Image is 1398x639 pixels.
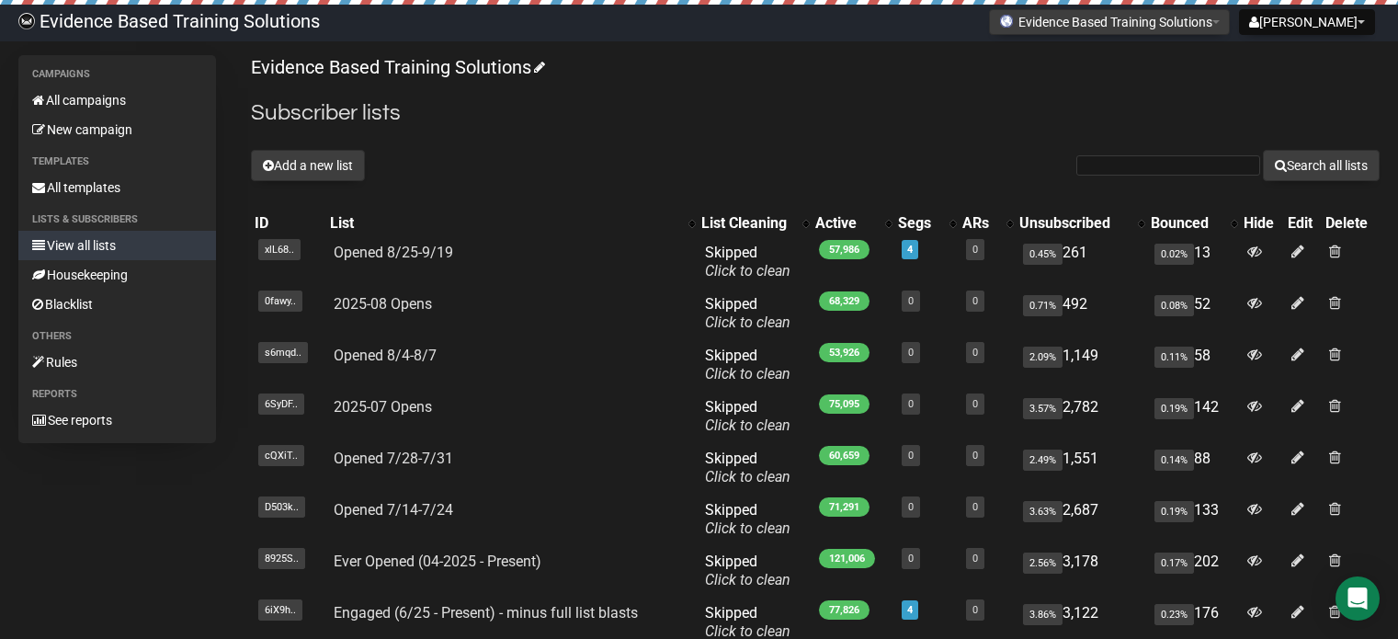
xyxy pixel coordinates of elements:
span: Skipped [705,501,790,537]
td: 3,178 [1016,545,1147,597]
a: Click to clean [705,262,790,280]
th: Segs: No sort applied, activate to apply an ascending sort [894,211,959,236]
a: Click to clean [705,519,790,537]
th: Unsubscribed: No sort applied, activate to apply an ascending sort [1016,211,1147,236]
span: 0.11% [1154,347,1194,368]
span: 0.14% [1154,450,1194,471]
span: 2.49% [1023,450,1063,471]
a: See reports [18,405,216,435]
th: Active: No sort applied, activate to apply an ascending sort [812,211,894,236]
td: 52 [1147,288,1240,339]
span: 53,926 [819,343,869,362]
li: Reports [18,383,216,405]
span: 0.02% [1154,244,1194,265]
th: Delete: No sort applied, sorting is disabled [1322,211,1380,236]
a: 0 [972,501,978,513]
a: Click to clean [705,416,790,434]
span: Skipped [705,553,790,588]
button: Search all lists [1263,150,1380,181]
a: Click to clean [705,468,790,485]
span: Skipped [705,295,790,331]
div: Segs [898,214,940,233]
span: 0.19% [1154,501,1194,522]
span: 0.23% [1154,604,1194,625]
th: List Cleaning: No sort applied, activate to apply an ascending sort [698,211,812,236]
span: 3.86% [1023,604,1063,625]
td: 13 [1147,236,1240,288]
a: Blacklist [18,290,216,319]
td: 58 [1147,339,1240,391]
span: 6iX9h.. [258,599,302,621]
a: 0 [908,501,914,513]
span: 0.19% [1154,398,1194,419]
span: 121,006 [819,549,875,568]
a: 0 [972,450,978,462]
div: Hide [1244,214,1280,233]
a: 0 [908,553,914,565]
a: Housekeeping [18,260,216,290]
span: 57,986 [819,240,869,259]
a: All templates [18,173,216,202]
a: 0 [908,347,914,359]
span: Skipped [705,244,790,280]
a: Engaged (6/25 - Present) - minus full list blasts [334,604,638,622]
img: favicons [999,14,1014,29]
a: Opened 7/28-7/31 [334,450,453,467]
span: 3.57% [1023,398,1063,419]
div: Unsubscribed [1019,214,1129,233]
th: Hide: No sort applied, sorting is disabled [1240,211,1284,236]
a: Opened 7/14-7/24 [334,501,453,519]
span: cQXiT.. [258,445,304,466]
a: New campaign [18,115,216,144]
button: [PERSON_NAME] [1239,9,1375,35]
span: 3.63% [1023,501,1063,522]
span: 0fawy.. [258,291,302,312]
td: 142 [1147,391,1240,442]
span: 8925S.. [258,548,305,569]
span: 68,329 [819,291,869,311]
span: 77,826 [819,600,869,620]
th: Edit: No sort applied, sorting is disabled [1284,211,1322,236]
a: 2025-07 Opens [334,398,432,416]
a: 4 [907,604,913,616]
li: Lists & subscribers [18,209,216,231]
td: 88 [1147,442,1240,494]
td: 1,149 [1016,339,1147,391]
span: s6mqd.. [258,342,308,363]
td: 261 [1016,236,1147,288]
span: 2.09% [1023,347,1063,368]
span: 60,659 [819,446,869,465]
a: Opened 8/25-9/19 [334,244,453,261]
span: Skipped [705,347,790,382]
div: List [330,214,679,233]
span: Skipped [705,450,790,485]
span: 75,095 [819,394,869,414]
a: Click to clean [705,365,790,382]
div: List Cleaning [701,214,793,233]
a: Click to clean [705,571,790,588]
span: D503k.. [258,496,305,518]
a: 4 [907,244,913,256]
td: 1,551 [1016,442,1147,494]
td: 2,687 [1016,494,1147,545]
span: xlL68.. [258,239,301,260]
h2: Subscriber lists [251,97,1380,130]
img: 6a635aadd5b086599a41eda90e0773ac [18,13,35,29]
a: 0 [972,604,978,616]
div: Edit [1288,214,1318,233]
span: 0.71% [1023,295,1063,316]
a: 0 [908,450,914,462]
li: Others [18,325,216,348]
li: Campaigns [18,63,216,86]
a: Rules [18,348,216,377]
a: 0 [908,398,914,410]
div: Bounced [1151,214,1222,233]
a: 0 [972,295,978,307]
td: 202 [1147,545,1240,597]
span: 2.56% [1023,553,1063,574]
span: 0.45% [1023,244,1063,265]
th: Bounced: No sort applied, activate to apply an ascending sort [1147,211,1240,236]
li: Templates [18,151,216,173]
a: Evidence Based Training Solutions [251,56,542,78]
span: 0.17% [1154,553,1194,574]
